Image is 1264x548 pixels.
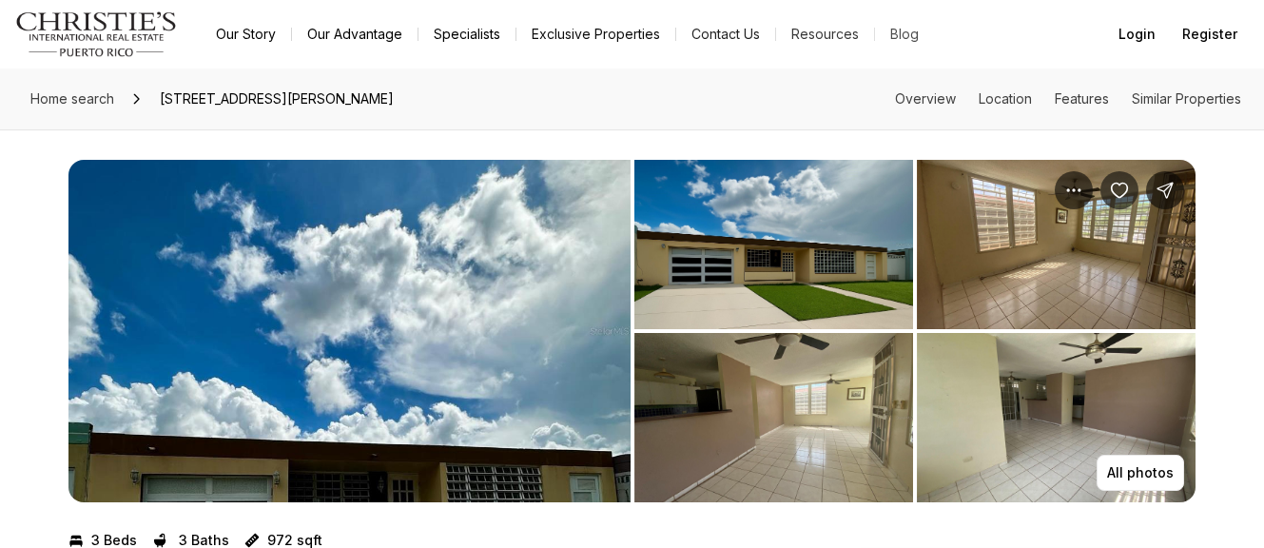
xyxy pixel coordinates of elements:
a: Skip to: Similar Properties [1132,90,1241,107]
img: logo [15,11,178,57]
a: Our Story [201,21,291,48]
div: Listing Photos [68,160,1196,502]
li: 2 of 6 [634,160,1196,502]
span: Login [1118,27,1156,42]
a: Home search [23,84,122,114]
a: Resources [776,21,874,48]
button: Register [1171,15,1249,53]
nav: Page section menu [895,91,1241,107]
button: Contact Us [676,21,775,48]
a: Skip to: Location [979,90,1032,107]
span: [STREET_ADDRESS][PERSON_NAME] [152,84,401,114]
a: Blog [875,21,934,48]
button: View image gallery [634,160,913,329]
button: View image gallery [917,160,1196,329]
a: Specialists [418,21,515,48]
button: View image gallery [917,333,1196,502]
li: 1 of 6 [68,160,631,502]
p: 3 Baths [179,533,229,548]
button: View image gallery [68,160,631,502]
span: Register [1182,27,1237,42]
button: Share Property: Calle 512 REINA CATALINA [1146,171,1184,209]
p: 3 Beds [91,533,137,548]
span: Home search [30,90,114,107]
button: All photos [1097,455,1184,491]
button: Property options [1055,171,1093,209]
button: Login [1107,15,1167,53]
a: Skip to: Overview [895,90,956,107]
a: Exclusive Properties [516,21,675,48]
button: View image gallery [634,333,913,502]
button: Save Property: Calle 512 REINA CATALINA [1100,171,1138,209]
p: All photos [1107,465,1174,480]
a: Skip to: Features [1055,90,1109,107]
a: Our Advantage [292,21,418,48]
p: 972 sqft [267,533,322,548]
